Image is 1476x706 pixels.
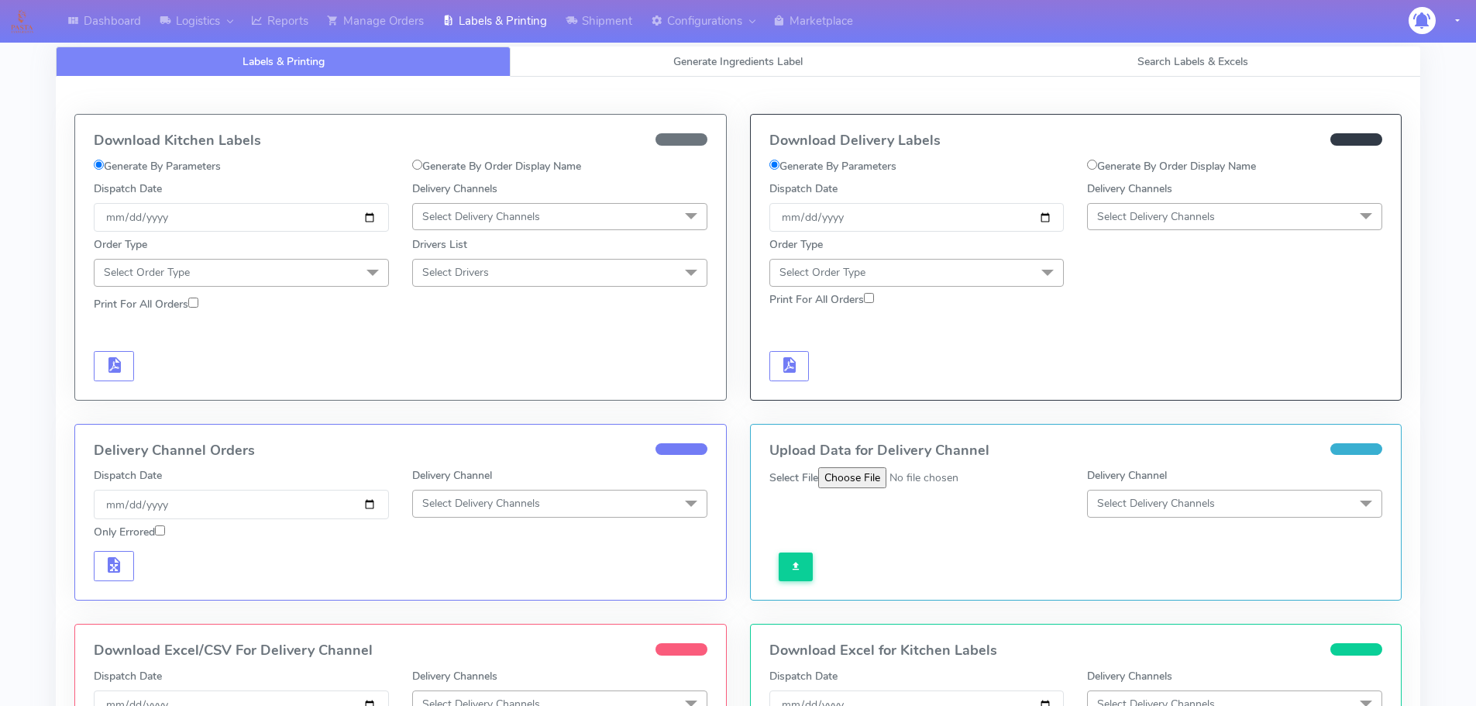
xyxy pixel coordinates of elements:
[94,181,162,197] label: Dispatch Date
[412,160,422,170] input: Generate By Order Display Name
[104,265,190,280] span: Select Order Type
[422,496,540,511] span: Select Delivery Channels
[1087,158,1256,174] label: Generate By Order Display Name
[94,236,147,253] label: Order Type
[94,133,707,149] h4: Download Kitchen Labels
[769,643,1383,659] h4: Download Excel for Kitchen Labels
[769,181,838,197] label: Dispatch Date
[769,133,1383,149] h4: Download Delivery Labels
[94,643,707,659] h4: Download Excel/CSV For Delivery Channel
[1087,160,1097,170] input: Generate By Order Display Name
[94,524,165,540] label: Only Errored
[1097,496,1215,511] span: Select Delivery Channels
[1087,668,1172,684] label: Delivery Channels
[188,298,198,308] input: Print For All Orders
[412,158,581,174] label: Generate By Order Display Name
[56,46,1420,77] ul: Tabs
[94,467,162,484] label: Dispatch Date
[1137,54,1248,69] span: Search Labels & Excels
[769,291,874,308] label: Print For All Orders
[769,470,818,486] label: Select File
[673,54,803,69] span: Generate Ingredients Label
[243,54,325,69] span: Labels & Printing
[769,668,838,684] label: Dispatch Date
[94,296,198,312] label: Print For All Orders
[94,160,104,170] input: Generate By Parameters
[864,293,874,303] input: Print For All Orders
[779,265,865,280] span: Select Order Type
[1097,209,1215,224] span: Select Delivery Channels
[94,668,162,684] label: Dispatch Date
[94,443,707,459] h4: Delivery Channel Orders
[769,158,896,174] label: Generate By Parameters
[769,160,779,170] input: Generate By Parameters
[412,467,492,484] label: Delivery Channel
[769,443,1383,459] h4: Upload Data for Delivery Channel
[1087,181,1172,197] label: Delivery Channels
[422,209,540,224] span: Select Delivery Channels
[412,181,497,197] label: Delivery Channels
[412,668,497,684] label: Delivery Channels
[422,265,489,280] span: Select Drivers
[412,236,467,253] label: Drivers List
[1087,467,1167,484] label: Delivery Channel
[94,158,221,174] label: Generate By Parameters
[769,236,823,253] label: Order Type
[155,525,165,536] input: Only Errored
